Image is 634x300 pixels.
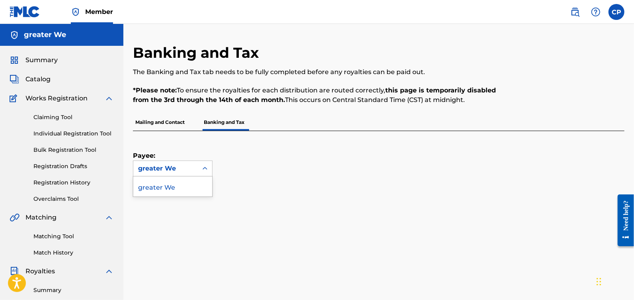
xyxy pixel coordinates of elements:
[25,267,55,276] span: Royalties
[10,75,19,84] img: Catalog
[10,30,19,40] img: Accounts
[10,94,20,103] img: Works Registration
[104,267,114,276] img: expand
[104,213,114,222] img: expand
[33,249,114,257] a: Match History
[33,162,114,171] a: Registration Drafts
[33,195,114,203] a: Overclaims Tool
[133,86,177,94] strong: *Please note:
[10,6,40,18] img: MLC Logo
[85,7,113,16] span: Member
[133,86,511,105] p: To ensure the royalties for each distribution are routed correctly, This occurs on Central Standa...
[133,44,263,62] h2: Banking and Tax
[594,262,634,300] iframe: Chat Widget
[71,7,80,17] img: Top Rightsholder
[25,75,51,84] span: Catalog
[133,67,511,77] p: The Banking and Tax tab needs to be fully completed before any royalties can be paid out.
[133,114,187,131] p: Mailing and Contact
[33,113,114,122] a: Claiming Tool
[10,55,58,65] a: SummarySummary
[33,178,114,187] a: Registration History
[133,176,212,196] div: greater We
[10,267,19,276] img: Royalties
[567,4,583,20] a: Public Search
[10,55,19,65] img: Summary
[609,4,624,20] div: User Menu
[33,146,114,154] a: Bulk Registration Tool
[25,55,58,65] span: Summary
[612,188,634,253] iframe: Resource Center
[24,30,66,39] h5: greater We
[597,270,601,294] div: Drag
[33,232,114,241] a: Matching Tool
[138,164,193,173] div: greater We
[33,286,114,294] a: Summary
[25,213,57,222] span: Matching
[588,4,604,20] div: Help
[591,7,601,17] img: help
[10,75,51,84] a: CatalogCatalog
[10,213,20,222] img: Matching
[133,151,173,161] label: Payee:
[25,94,88,103] span: Works Registration
[201,114,247,131] p: Banking and Tax
[33,129,114,138] a: Individual Registration Tool
[104,94,114,103] img: expand
[570,7,580,17] img: search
